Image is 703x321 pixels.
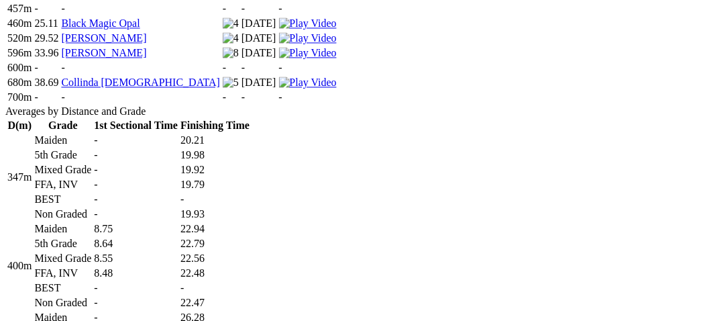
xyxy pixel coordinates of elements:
td: 596m [7,46,32,60]
td: 460m [7,17,32,30]
text: 25.11 [34,17,58,29]
td: 22.94 [180,222,250,236]
td: - [93,208,178,221]
td: - [241,91,277,104]
td: Non Graded [34,208,92,221]
a: [PERSON_NAME] [61,47,146,58]
td: - [93,178,178,191]
td: 22.79 [180,237,250,250]
td: - [34,91,59,104]
td: 19.92 [180,163,250,177]
text: [DATE] [241,47,276,58]
td: - [278,91,337,104]
a: Collinda [DEMOGRAPHIC_DATA] [61,77,220,88]
td: 8.55 [93,252,178,265]
td: 400m [7,222,32,310]
img: 4 [223,32,239,44]
td: 5th Grade [34,148,92,162]
td: Maiden [34,134,92,147]
td: 19.79 [180,178,250,191]
td: 8.48 [93,267,178,280]
td: - [93,148,178,162]
td: 680m [7,76,32,89]
td: - [180,193,250,206]
text: [DATE] [241,17,276,29]
td: BEST [34,193,92,206]
td: - [241,61,277,75]
img: Play Video [279,32,337,44]
td: 8.75 [93,222,178,236]
a: Watch Replay on Watchdog [279,77,337,88]
img: Play Video [279,47,337,59]
td: - [222,91,239,104]
td: - [34,2,59,15]
td: - [222,2,239,15]
td: 8.64 [93,237,178,250]
text: 38.69 [34,77,58,88]
td: - [93,193,178,206]
a: [PERSON_NAME] [61,32,146,44]
td: Non Graded [34,296,92,310]
a: Black Magic Opal [61,17,140,29]
img: Play Video [279,77,337,89]
td: 22.48 [180,267,250,280]
img: 4 [223,17,239,30]
td: 600m [7,61,32,75]
td: Mixed Grade [34,163,92,177]
td: 19.98 [180,148,250,162]
td: - [278,2,337,15]
td: - [278,61,337,75]
td: Maiden [34,222,92,236]
th: Grade [34,119,92,132]
td: - [60,61,221,75]
a: Watch Replay on Watchdog [279,17,337,29]
td: FFA, INV [34,178,92,191]
text: [DATE] [241,32,276,44]
td: 19.93 [180,208,250,221]
td: - [93,296,178,310]
td: FFA, INV [34,267,92,280]
td: - [222,61,239,75]
td: - [180,281,250,295]
td: 22.56 [180,252,250,265]
text: 29.52 [34,32,58,44]
img: 8 [223,47,239,59]
th: 1st Sectional Time [93,119,178,132]
td: 22.47 [180,296,250,310]
td: - [93,134,178,147]
text: [DATE] [241,77,276,88]
td: 520m [7,32,32,45]
th: Finishing Time [180,119,250,132]
div: Averages by Distance and Grade [5,105,698,118]
a: Watch Replay on Watchdog [279,47,337,58]
img: 5 [223,77,239,89]
td: 347m [7,134,32,221]
td: - [60,2,221,15]
text: 33.96 [34,47,58,58]
td: - [93,281,178,295]
td: 5th Grade [34,237,92,250]
th: D(m) [7,119,32,132]
td: 700m [7,91,32,104]
td: Mixed Grade [34,252,92,265]
a: Watch Replay on Watchdog [279,32,337,44]
td: - [34,61,59,75]
td: 20.21 [180,134,250,147]
td: - [241,2,277,15]
td: 457m [7,2,32,15]
td: - [93,163,178,177]
td: BEST [34,281,92,295]
td: - [60,91,221,104]
img: Play Video [279,17,337,30]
